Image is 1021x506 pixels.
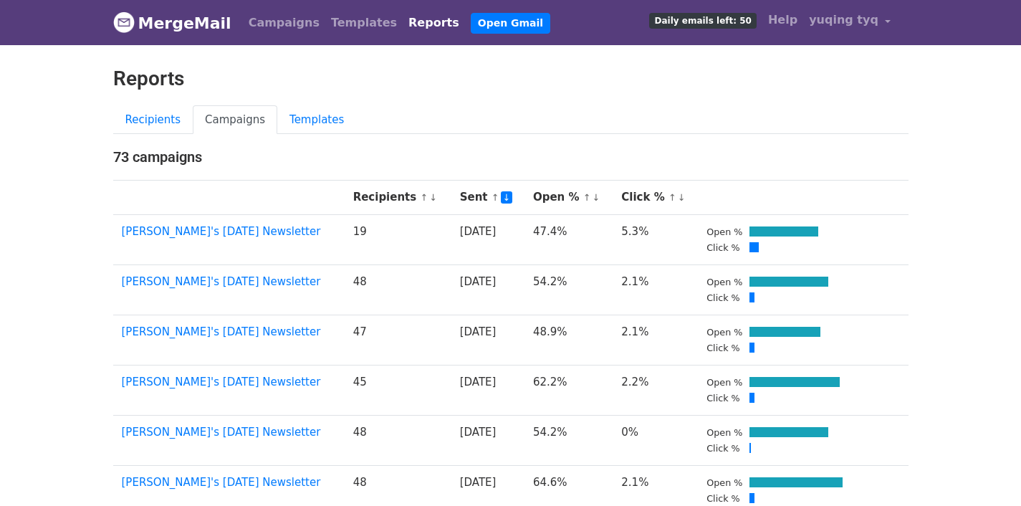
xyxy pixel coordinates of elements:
[113,11,135,33] img: MergeMail logo
[613,264,698,315] td: 2.1%
[706,292,740,303] small: Click %
[803,6,896,39] a: yuqing tyq
[706,493,740,504] small: Click %
[809,11,878,29] span: yuqing tyq
[451,415,524,465] td: [DATE]
[193,105,277,135] a: Campaigns
[492,192,499,203] a: ↑
[122,325,321,338] a: [PERSON_NAME]'s [DATE] Newsletter
[643,6,762,34] a: Daily emails left: 50
[706,377,742,388] small: Open %
[706,343,740,353] small: Click %
[706,443,740,454] small: Click %
[122,476,321,489] a: [PERSON_NAME]'s [DATE] Newsletter
[706,327,742,338] small: Open %
[451,315,524,365] td: [DATE]
[613,315,698,365] td: 2.1%
[524,264,613,315] td: 54.2%
[277,105,356,135] a: Templates
[613,181,698,215] th: Click %
[501,191,513,204] a: ↓
[122,376,321,388] a: [PERSON_NAME]'s [DATE] Newsletter
[706,393,740,404] small: Click %
[471,13,550,34] a: Open Gmail
[345,315,451,365] td: 47
[583,192,591,203] a: ↑
[524,415,613,465] td: 54.2%
[451,264,524,315] td: [DATE]
[451,365,524,415] td: [DATE]
[524,214,613,264] td: 47.4%
[243,9,325,37] a: Campaigns
[762,6,803,34] a: Help
[451,214,524,264] td: [DATE]
[678,192,686,203] a: ↓
[524,181,613,215] th: Open %
[706,242,740,253] small: Click %
[706,477,742,488] small: Open %
[325,9,403,37] a: Templates
[451,181,524,215] th: Sent
[420,192,428,203] a: ↑
[113,105,193,135] a: Recipients
[524,315,613,365] td: 48.9%
[122,275,321,288] a: [PERSON_NAME]'s [DATE] Newsletter
[122,225,321,238] a: [PERSON_NAME]'s [DATE] Newsletter
[613,365,698,415] td: 2.2%
[345,415,451,465] td: 48
[668,192,676,203] a: ↑
[345,264,451,315] td: 48
[649,13,756,29] span: Daily emails left: 50
[613,214,698,264] td: 5.3%
[429,192,437,203] a: ↓
[706,277,742,287] small: Open %
[113,8,231,38] a: MergeMail
[706,226,742,237] small: Open %
[403,9,465,37] a: Reports
[524,365,613,415] td: 62.2%
[706,427,742,438] small: Open %
[113,67,909,91] h2: Reports
[345,181,451,215] th: Recipients
[613,415,698,465] td: 0%
[592,192,600,203] a: ↓
[113,148,909,166] h4: 73 campaigns
[122,426,321,439] a: [PERSON_NAME]'s [DATE] Newsletter
[345,365,451,415] td: 45
[345,214,451,264] td: 19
